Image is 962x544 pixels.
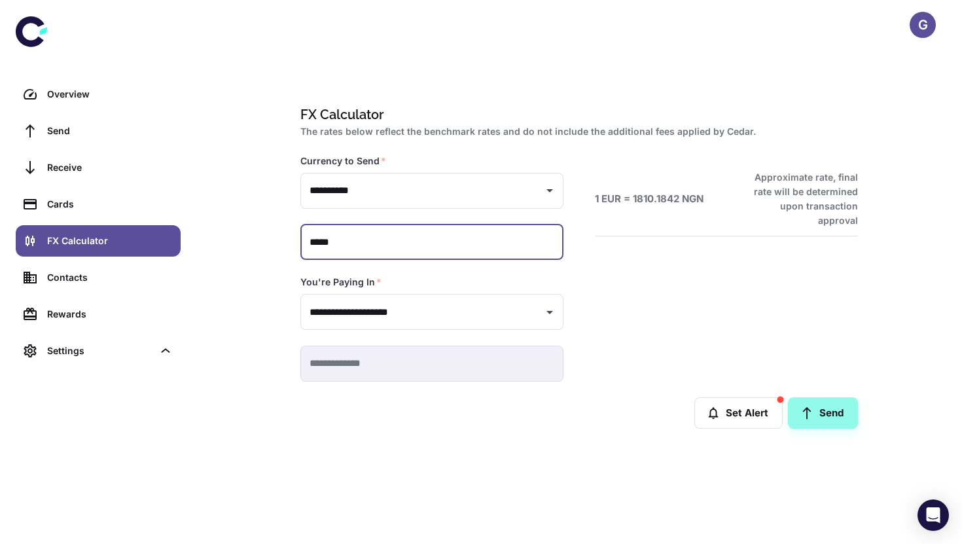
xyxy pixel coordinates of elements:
[16,152,181,183] a: Receive
[16,299,181,330] a: Rewards
[47,197,173,211] div: Cards
[917,499,949,531] div: Open Intercom Messenger
[694,397,783,429] button: Set Alert
[300,276,382,289] label: You're Paying In
[300,154,386,168] label: Currency to Send
[541,181,559,200] button: Open
[739,170,858,228] h6: Approximate rate, final rate will be determined upon transaction approval
[47,234,173,248] div: FX Calculator
[47,160,173,175] div: Receive
[16,225,181,257] a: FX Calculator
[16,79,181,110] a: Overview
[16,115,181,147] a: Send
[16,189,181,220] a: Cards
[47,307,173,321] div: Rewards
[16,262,181,293] a: Contacts
[47,124,173,138] div: Send
[595,192,704,207] h6: 1 EUR = 1810.1842 NGN
[910,12,936,38] button: G
[788,397,858,429] a: Send
[16,335,181,367] div: Settings
[47,87,173,101] div: Overview
[47,270,173,285] div: Contacts
[300,105,853,124] h1: FX Calculator
[541,303,559,321] button: Open
[47,344,153,358] div: Settings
